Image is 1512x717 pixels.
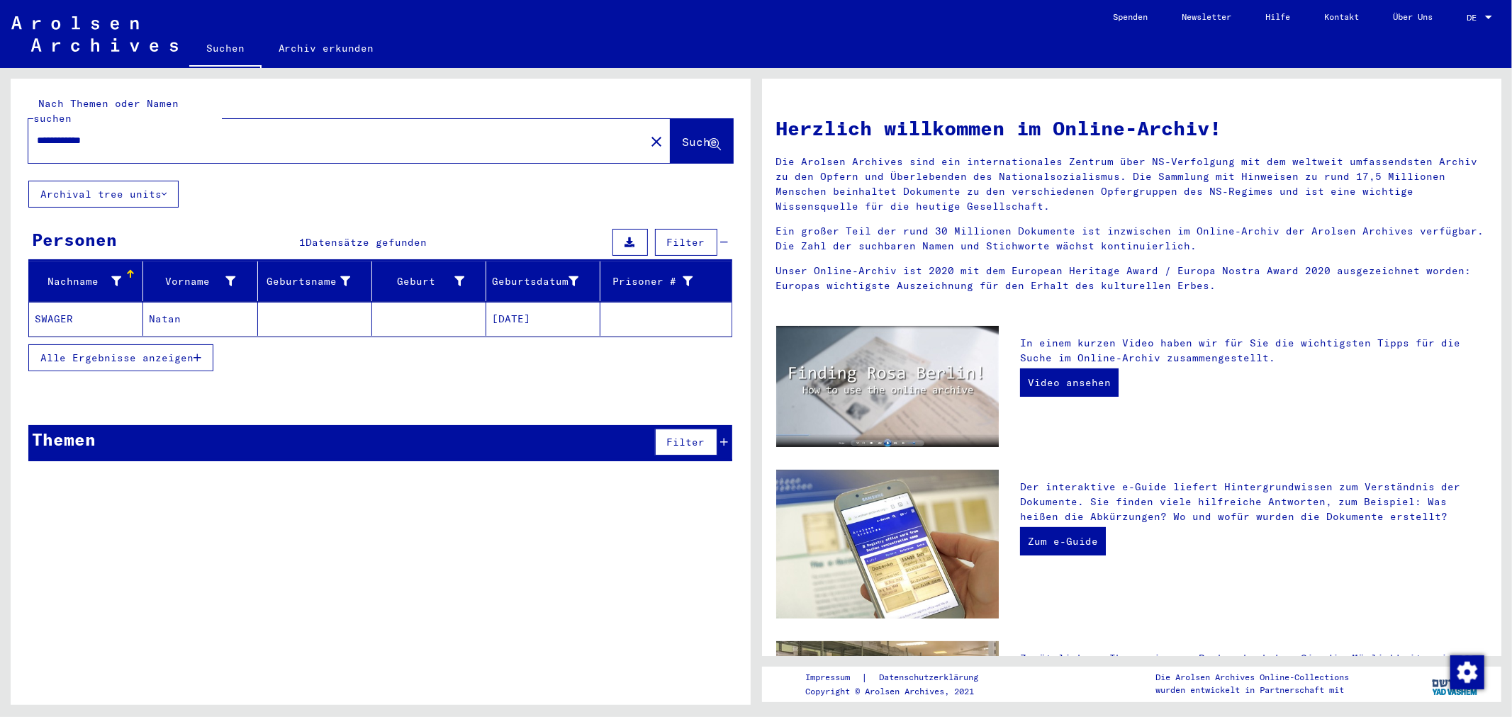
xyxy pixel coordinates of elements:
img: yv_logo.png [1429,666,1482,701]
div: Vorname [149,274,235,289]
p: wurden entwickelt in Partnerschaft mit [1155,684,1349,696]
div: Prisoner # [606,274,693,289]
span: Datensätze gefunden [306,236,427,249]
a: Zum e-Guide [1020,527,1106,555]
mat-header-cell: Nachname [29,261,143,301]
span: Suche [683,135,718,149]
mat-cell: SWAGER [29,302,143,336]
p: Copyright © Arolsen Archives, 2021 [805,685,995,698]
div: | [805,670,995,685]
mat-header-cell: Geburtsname [258,261,372,301]
p: Unser Online-Archiv ist 2020 mit dem European Heritage Award / Europa Nostra Award 2020 ausgezeic... [776,264,1488,293]
span: 1 [299,236,306,249]
div: Geburtsdatum [492,270,600,293]
p: In einem kurzen Video haben wir für Sie die wichtigsten Tipps für die Suche im Online-Archiv zusa... [1020,336,1487,366]
a: Archiv erkunden [262,31,391,65]
button: Filter [655,429,717,456]
div: Prisoner # [606,270,714,293]
div: Geburtsdatum [492,274,578,289]
img: Arolsen_neg.svg [11,16,178,52]
p: Ein großer Teil der rund 30 Millionen Dokumente ist inzwischen im Online-Archiv der Arolsen Archi... [776,224,1488,254]
mat-cell: Natan [143,302,257,336]
button: Filter [655,229,717,256]
div: Personen [32,227,117,252]
mat-label: Nach Themen oder Namen suchen [33,97,179,125]
p: Der interaktive e-Guide liefert Hintergrundwissen zum Verständnis der Dokumente. Sie finden viele... [1020,480,1487,524]
span: Filter [667,236,705,249]
h1: Herzlich willkommen im Online-Archiv! [776,113,1488,143]
span: Alle Ergebnisse anzeigen [40,351,194,364]
p: Zusätzlich zu Ihrer eigenen Recherche haben Sie die Möglichkeit, eine Anfrage an die Arolsen Arch... [1020,651,1487,711]
button: Clear [642,127,671,155]
div: Geburt‏ [378,270,486,293]
div: Geburtsname [264,270,371,293]
div: Vorname [149,270,257,293]
div: Themen [32,427,96,452]
mat-cell: [DATE] [486,302,600,336]
div: Nachname [35,270,142,293]
button: Suche [671,119,733,163]
mat-header-cell: Vorname [143,261,257,301]
a: Suchen [189,31,262,68]
img: video.jpg [776,326,999,447]
mat-header-cell: Geburt‏ [372,261,486,301]
mat-header-cell: Geburtsdatum [486,261,600,301]
img: eguide.jpg [776,470,999,619]
p: Die Arolsen Archives Online-Collections [1155,671,1349,684]
mat-icon: close [648,133,665,150]
div: Geburtsname [264,274,350,289]
div: Geburt‏ [378,274,464,289]
mat-header-cell: Prisoner # [600,261,731,301]
div: Nachname [35,274,121,289]
span: DE [1467,13,1482,23]
a: Datenschutzerklärung [868,670,995,685]
a: Impressum [805,670,861,685]
span: Filter [667,436,705,448]
button: Alle Ergebnisse anzeigen [28,344,213,371]
a: Video ansehen [1020,368,1119,397]
img: Zustimmung ändern [1450,655,1484,689]
button: Archival tree units [28,181,179,208]
p: Die Arolsen Archives sind ein internationales Zentrum über NS-Verfolgung mit dem weltweit umfasse... [776,154,1488,214]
